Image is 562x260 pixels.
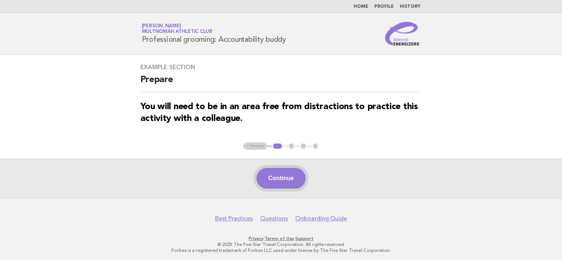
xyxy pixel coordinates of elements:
[140,74,422,92] h2: Prepare
[140,64,422,71] h3: Example Section
[374,4,394,9] a: Profile
[142,30,212,34] span: Multnomah Athletic Club
[354,4,368,9] a: Home
[295,236,313,241] a: Support
[249,236,263,241] a: Privacy
[295,215,347,222] a: Onboarding Guide
[142,24,286,43] h1: Professional grooming: Accountability buddy
[260,215,288,222] a: Questions
[55,242,507,247] p: © 2025 The Five Star Travel Corporation. All rights reserved.
[142,24,212,34] a: [PERSON_NAME]Multnomah Athletic Club
[140,102,418,123] strong: You will need to be in an area free from distractions to practice this activity with a colleague.
[215,215,253,222] a: Best Practices
[400,4,420,9] a: History
[272,142,283,150] button: 1
[55,236,507,242] p: · ·
[385,22,420,45] img: Service Energizers
[256,168,306,189] button: Continue
[55,247,507,253] p: Forbes is a registered trademark of Forbes LLC used under license by The Five Star Travel Corpora...
[265,236,294,241] a: Terms of Use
